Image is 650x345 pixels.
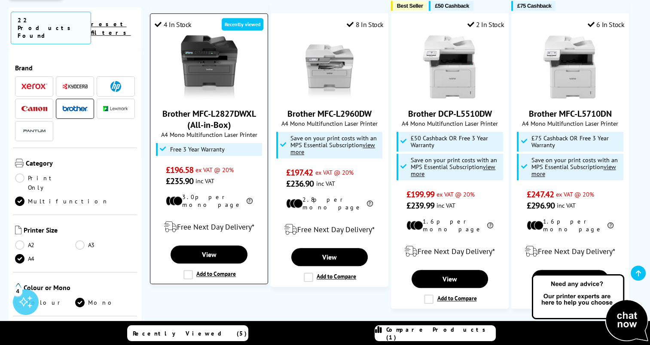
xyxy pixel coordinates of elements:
u: view more [411,163,495,178]
div: modal_delivery [275,218,384,242]
img: Pantum [21,126,47,136]
span: £197.42 [286,167,313,178]
span: Save on your print costs with an MPS Essential Subscription [411,156,497,178]
span: £236.90 [286,178,314,189]
a: Kyocera [62,81,88,92]
span: £196.58 [166,164,194,176]
button: £50 Cashback [429,1,473,11]
img: HP [110,81,121,92]
label: Add to Compare [183,270,236,279]
a: reset filters [91,20,131,36]
a: View [291,248,368,266]
a: HP [103,81,129,92]
img: Kyocera [62,83,88,90]
span: inc VAT [436,201,455,209]
li: 3.0p per mono page [166,193,253,209]
span: inc VAT [316,179,335,188]
a: Compare Products (1) [375,325,496,341]
span: £247.42 [527,189,554,200]
span: £50 Cashback OR Free 3 Year Warranty [411,135,500,148]
a: A4 [15,254,75,263]
a: Canon [21,103,47,114]
img: Canon [21,106,47,112]
img: Open Live Chat window [530,273,650,343]
div: Recently viewed [222,18,263,30]
span: A4 Mono Multifunction Laser Printer [396,119,504,127]
a: Brother MFC-L5710DN [538,93,602,101]
a: View [412,270,488,288]
span: inc VAT [557,201,576,209]
a: View [532,270,608,288]
span: £199.99 [406,189,434,200]
span: £296.90 [527,200,555,211]
span: Save on your print costs with an MPS Essential Subscription [531,156,617,178]
a: Pantum [21,126,47,136]
span: Category [26,159,135,169]
span: Compare Products (1) [386,326,495,341]
span: Best Seller [397,3,423,9]
a: Brother DCP-L5510DW [418,93,482,101]
span: 22 Products Found [11,12,91,44]
a: Lexmark [103,103,129,114]
a: View [171,245,247,263]
span: ex VAT @ 20% [315,168,353,176]
div: modal_delivery [516,239,624,263]
a: Brother MFC-L5710DN [529,108,612,119]
span: £239.99 [406,200,434,211]
a: Colour [15,298,75,307]
a: A2 [15,240,75,250]
a: Xerox [21,81,47,92]
a: Brother [62,103,88,114]
u: view more [290,141,375,156]
a: Print Only [15,173,75,192]
div: 4 In Stock [155,20,192,29]
span: ex VAT @ 20% [436,190,475,198]
img: Category [15,159,24,167]
span: £75 Cashback OR Free 3 Year Warranty [531,135,621,148]
img: Brother MFC-L2960DW [297,35,362,100]
img: Brother MFC-L5710DN [538,35,602,100]
span: A4 Mono Multifunction Laser Printer [155,130,263,139]
button: Best Seller [391,1,427,11]
span: Printer Size [24,226,135,236]
img: Printer Size [15,226,21,234]
span: inc VAT [195,177,214,185]
div: 2 In Stock [467,20,504,29]
img: Lexmark [103,106,129,111]
label: Add to Compare [304,272,356,282]
div: 4 [13,286,22,296]
span: Colour or Mono [24,283,135,294]
a: Brother MFC-L2827DWXL (All-in-Box) [177,93,241,101]
label: Add to Compare [424,294,476,304]
a: Brother MFC-L2827DWXL (All-in-Box) [162,108,256,130]
div: modal_delivery [396,239,504,263]
li: 2.8p per mono page [286,196,373,211]
button: £75 Cashback [511,1,555,11]
img: Colour or Mono [15,283,21,292]
img: Brother [62,106,88,112]
span: ex VAT @ 20% [195,166,234,174]
span: A4 Mono Multifunction Laser Printer [516,119,624,127]
a: Multifunction [15,197,109,206]
div: 6 In Stock [588,20,625,29]
li: 1.6p per mono page [527,218,613,233]
div: modal_delivery [155,215,263,239]
div: 8 In Stock [347,20,384,29]
span: A4 Mono Multifunction Laser Printer [275,119,384,127]
span: Brand [15,64,135,72]
img: Xerox [21,83,47,89]
a: Brother MFC-L2960DW [297,93,362,101]
span: £50 Cashback [435,3,469,9]
span: Save on your print costs with an MPS Essential Subscription [290,134,377,156]
img: Brother DCP-L5510DW [418,35,482,100]
a: Recently Viewed (5) [127,325,248,341]
a: Brother DCP-L5510DW [408,108,491,119]
span: Recently Viewed (5) [133,330,247,337]
li: 1.6p per mono page [406,218,493,233]
span: £235.90 [166,176,194,187]
img: Brother MFC-L2827DWXL (All-in-Box) [177,35,241,100]
a: Mono [75,298,135,307]
span: £75 Cashback [517,3,551,9]
span: ex VAT @ 20% [556,190,594,198]
a: Brother MFC-L2960DW [287,108,372,119]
